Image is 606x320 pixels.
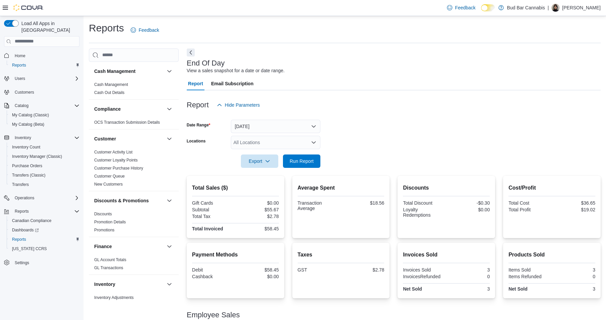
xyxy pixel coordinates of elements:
div: Total Cost [508,200,551,206]
h3: End Of Day [187,59,225,67]
span: Email Subscription [211,77,254,90]
h3: Inventory [94,281,115,288]
span: Users [15,76,25,81]
span: Load All Apps in [GEOGRAPHIC_DATA] [19,20,80,33]
button: Compliance [165,105,173,113]
button: Hide Parameters [214,98,263,112]
span: Feedback [455,4,475,11]
button: Home [1,51,82,61]
div: InvoicesRefunded [403,274,445,279]
span: Run Report [290,158,314,165]
span: Reports [9,61,80,69]
span: Customer Loyalty Points [94,157,138,163]
span: Promotion Details [94,219,126,225]
a: Customer Purchase History [94,166,143,171]
div: Marisa J [552,4,560,12]
span: Purchase Orders [12,163,42,169]
a: Inventory Adjustments [94,295,134,300]
button: [DATE] [231,120,320,133]
a: Customer Queue [94,174,125,179]
span: Feedback [139,27,159,33]
div: 3 [448,286,490,292]
button: My Catalog (Classic) [7,110,82,120]
button: Inventory [94,281,164,288]
p: Bud Bar Cannabis [507,4,545,12]
p: | [548,4,549,12]
span: [US_STATE] CCRS [12,246,47,251]
span: Inventory [12,134,80,142]
a: Customer Activity List [94,150,133,154]
a: Home [12,52,28,60]
span: Dark Mode [481,11,481,12]
a: My Catalog (Beta) [9,120,47,128]
button: Transfers (Classic) [7,171,82,180]
span: Customer Purchase History [94,166,143,171]
h2: Taxes [298,251,385,259]
span: Home [15,53,25,59]
strong: Net Sold [508,286,527,292]
img: Cova [13,4,43,11]
div: $0.00 [448,207,490,212]
h3: Customer [94,135,116,142]
a: Promotion Details [94,220,126,224]
button: Reports [7,235,82,244]
div: Loyalty Redemptions [403,207,445,218]
div: Transaction Average [298,200,340,211]
button: Customer [165,135,173,143]
div: Compliance [89,118,179,129]
div: 3 [448,267,490,273]
span: Transfers (Classic) [12,173,45,178]
a: Customer Loyalty Points [94,158,138,163]
span: Inventory Count [9,143,80,151]
h3: Finance [94,243,112,250]
button: Inventory Count [7,142,82,152]
div: 0 [553,274,595,279]
button: [US_STATE] CCRS [7,244,82,253]
span: Dashboards [9,226,80,234]
span: Reports [12,63,26,68]
p: [PERSON_NAME] [562,4,601,12]
h3: Compliance [94,106,121,112]
button: Reports [1,207,82,216]
span: Washington CCRS [9,245,80,253]
button: Inventory [165,280,173,288]
span: Cash Out Details [94,90,125,95]
button: Operations [12,194,37,202]
h2: Average Spent [298,184,385,192]
button: Settings [1,257,82,267]
button: Export [241,154,278,168]
span: Discounts [94,211,112,217]
span: Dashboards [12,227,39,233]
span: Reports [9,235,80,243]
div: Debit [192,267,234,273]
span: Transfers [12,182,29,187]
button: Transfers [7,180,82,189]
button: Reports [12,207,31,215]
strong: Total Invoiced [192,226,223,231]
span: Transfers [9,181,80,189]
span: Canadian Compliance [12,218,51,223]
h2: Cost/Profit [508,184,595,192]
button: Finance [165,242,173,250]
div: $55.67 [237,207,279,212]
a: Inventory Count [9,143,43,151]
a: GL Transactions [94,265,123,270]
span: Settings [12,258,80,266]
button: Run Report [283,154,320,168]
button: Open list of options [311,140,316,145]
div: -$0.30 [448,200,490,206]
span: Cash Management [94,82,128,87]
a: Dashboards [9,226,41,234]
div: Subtotal [192,207,234,212]
label: Date Range [187,122,210,128]
span: Home [12,51,80,60]
label: Locations [187,138,206,144]
h3: Report [187,101,209,109]
div: Total Tax [192,214,234,219]
h2: Total Sales ($) [192,184,279,192]
div: $0.00 [237,200,279,206]
button: Next [187,48,195,57]
a: Feedback [128,23,162,37]
span: Report [188,77,203,90]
